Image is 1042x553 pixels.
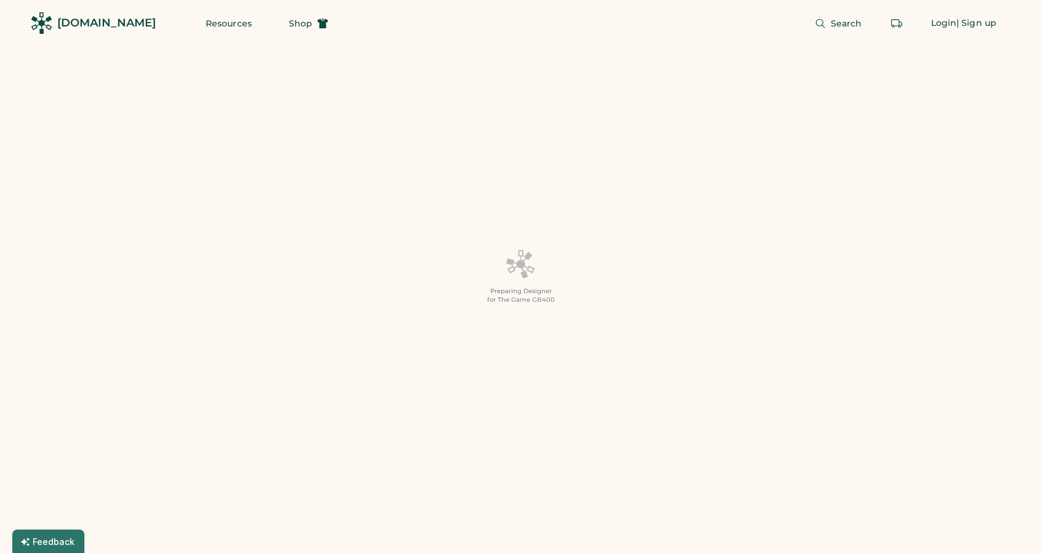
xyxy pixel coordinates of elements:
[31,12,52,34] img: Rendered Logo - Screens
[831,19,862,28] span: Search
[191,11,267,36] button: Resources
[274,11,343,36] button: Shop
[956,17,996,30] div: | Sign up
[487,287,555,304] div: Preparing Designer for The Game GB400
[931,17,957,30] div: Login
[800,11,877,36] button: Search
[506,249,536,280] img: Platens-Black-Loader-Spin-rich%20black.webp
[289,19,312,28] span: Shop
[57,15,156,31] div: [DOMAIN_NAME]
[983,498,1036,551] iframe: Front Chat
[884,11,909,36] button: Retrieve an order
